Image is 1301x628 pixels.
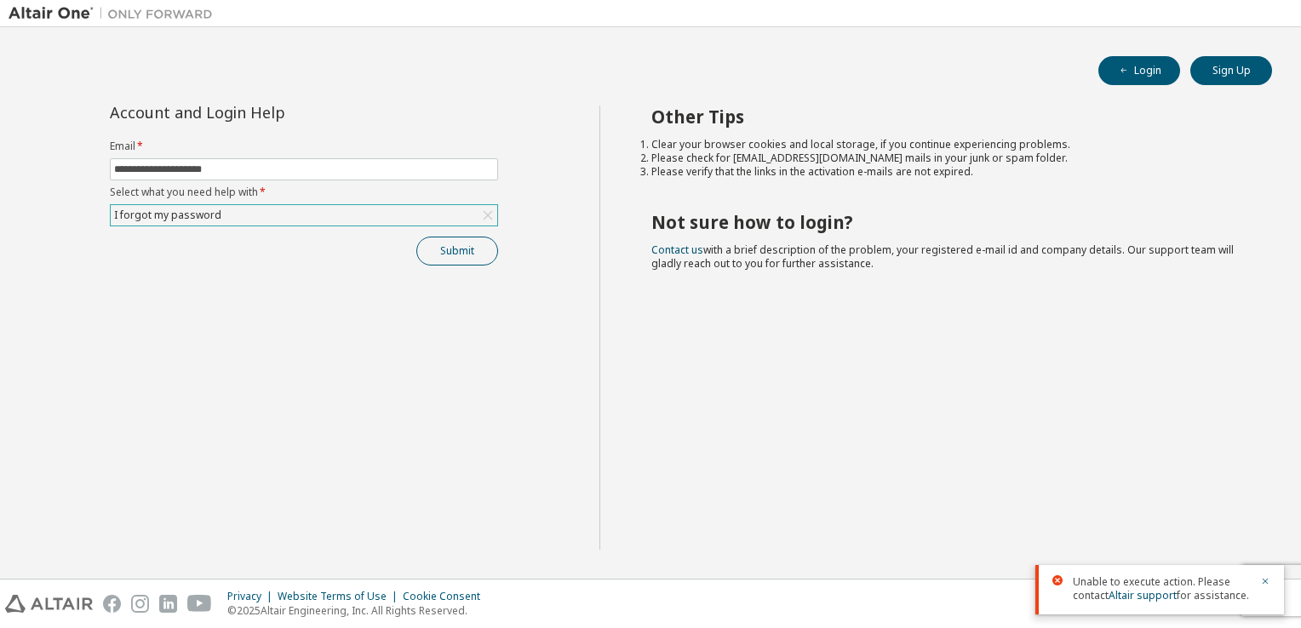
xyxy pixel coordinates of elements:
[651,165,1242,179] li: Please verify that the links in the activation e-mails are not expired.
[1098,56,1180,85] button: Login
[651,138,1242,151] li: Clear your browser cookies and local storage, if you continue experiencing problems.
[651,151,1242,165] li: Please check for [EMAIL_ADDRESS][DOMAIN_NAME] mails in your junk or spam folder.
[278,590,403,603] div: Website Terms of Use
[651,106,1242,128] h2: Other Tips
[651,211,1242,233] h2: Not sure how to login?
[111,205,497,226] div: I forgot my password
[403,590,490,603] div: Cookie Consent
[651,243,1234,271] span: with a brief description of the problem, your registered e-mail id and company details. Our suppo...
[227,603,490,618] p: © 2025 Altair Engineering, Inc. All Rights Reserved.
[1109,588,1177,602] a: Altair support
[416,237,498,265] button: Submit
[187,595,212,613] img: youtube.svg
[159,595,177,613] img: linkedin.svg
[110,106,421,119] div: Account and Login Help
[110,140,498,153] label: Email
[131,595,149,613] img: instagram.svg
[103,595,121,613] img: facebook.svg
[5,595,93,613] img: altair_logo.svg
[227,590,278,603] div: Privacy
[9,5,221,22] img: Altair One
[1190,56,1272,85] button: Sign Up
[651,243,703,257] a: Contact us
[112,206,224,225] div: I forgot my password
[1073,575,1250,602] span: Unable to execute action. Please contact for assistance.
[110,186,498,199] label: Select what you need help with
